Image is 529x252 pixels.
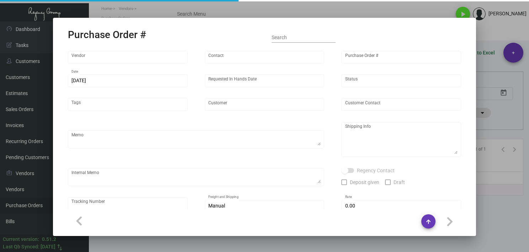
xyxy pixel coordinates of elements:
[68,29,146,41] h2: Purchase Order #
[208,203,225,209] span: Manual
[3,243,55,251] div: Last Qb Synced: [DATE]
[350,178,379,187] span: Deposit given
[42,236,56,243] div: 0.51.2
[3,236,39,243] div: Current version:
[394,178,405,187] span: Draft
[357,166,395,175] span: Regency Contact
